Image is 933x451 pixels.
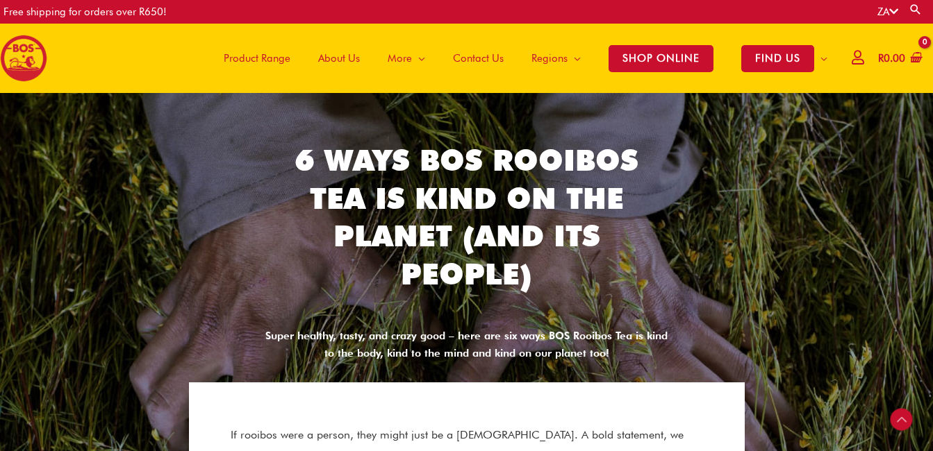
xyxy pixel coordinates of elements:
a: ZA [877,6,898,18]
a: Product Range [210,24,304,93]
a: More [374,24,439,93]
span: More [388,37,412,79]
a: Contact Us [439,24,518,93]
span: Product Range [224,37,290,79]
a: Search button [909,3,923,16]
a: Regions [518,24,595,93]
bdi: 0.00 [878,52,905,65]
h2: 6 Ways BOS Rooibos Tea Is Kind On The Planet (And Its People) [265,142,668,293]
a: SHOP ONLINE [595,24,727,93]
span: FIND US [741,45,814,72]
nav: Site Navigation [199,24,841,93]
span: R [878,52,884,65]
span: Regions [531,37,568,79]
div: Super healthy, tasty, and crazy good – here are six ways BOS Rooibos Tea is kind to the body, kin... [265,327,668,362]
span: About Us [318,37,360,79]
a: About Us [304,24,374,93]
a: View Shopping Cart, empty [875,43,923,74]
span: SHOP ONLINE [609,45,713,72]
span: Contact Us [453,37,504,79]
